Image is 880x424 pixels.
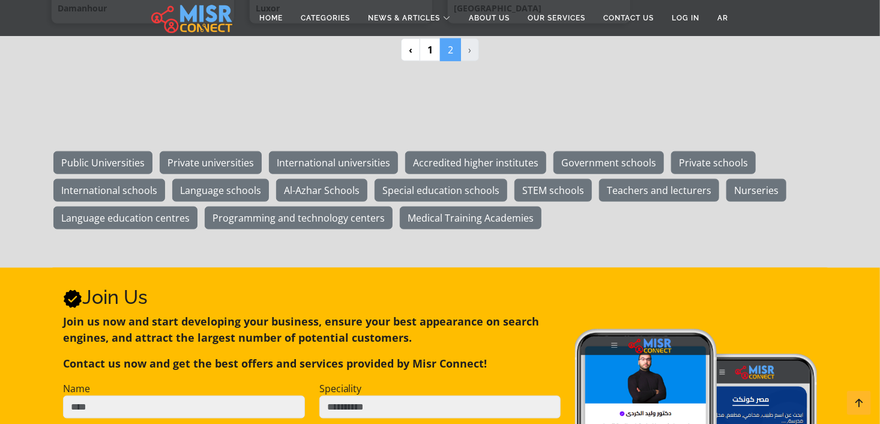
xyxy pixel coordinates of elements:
a: « Previous [401,38,420,61]
a: Medical Training Academies [400,207,541,229]
p: Join us now and start developing your business, ensure your best appearance on search engines, an... [63,313,561,346]
a: Categories [292,7,360,29]
a: International schools [53,179,165,202]
h2: Join Us [63,286,561,309]
a: Accredited higher institutes [405,151,546,174]
a: Public Universities [53,151,152,174]
a: Log in [663,7,709,29]
a: AR [709,7,738,29]
a: Programming and technology centers [205,207,393,229]
a: 1 [420,38,441,61]
a: Nurseries [726,179,786,202]
a: Contact Us [595,7,663,29]
a: Government schools [553,151,664,174]
a: Private universities [160,151,262,174]
span: 2 [440,38,461,61]
svg: Verified account [63,289,82,309]
a: About Us [460,7,519,29]
span: News & Articles [369,13,441,23]
a: Private schools [671,151,756,174]
img: main.misr_connect [151,3,232,33]
a: STEM schools [514,179,592,202]
a: International universities [269,151,398,174]
a: News & Articles [360,7,460,29]
a: Language schools [172,179,269,202]
a: Special education schools [375,179,507,202]
a: Language education centres [53,207,197,229]
a: Teachers and lecturers [599,179,719,202]
p: Contact us now and get the best offers and services provided by Misr Connect! [63,356,561,372]
label: Speciality [319,381,362,396]
a: Home [251,7,292,29]
label: Name [63,381,90,396]
a: Al-Azhar Schools [276,179,367,202]
a: Our Services [519,7,595,29]
li: Next » [461,38,479,61]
